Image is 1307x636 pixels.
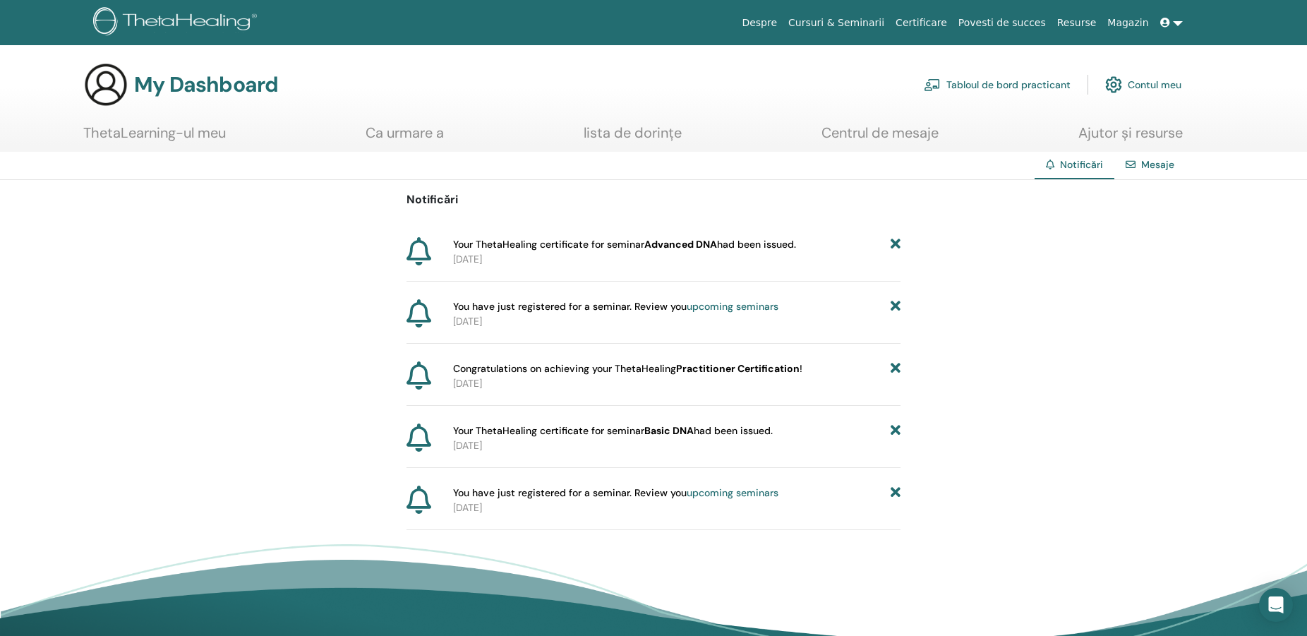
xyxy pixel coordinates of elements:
img: chalkboard-teacher.svg [924,78,941,91]
a: Povesti de succes [953,10,1052,36]
img: logo.png [93,7,262,39]
a: Certificare [890,10,953,36]
p: [DATE] [453,376,901,391]
a: Mesaje [1141,158,1174,171]
img: cog.svg [1105,73,1122,97]
a: upcoming seminars [687,486,778,499]
p: Notificări [406,191,901,208]
span: Congratulations on achieving your ThetaHealing ! [453,361,802,376]
b: Practitioner Certification [676,362,800,375]
span: Your ThetaHealing certificate for seminar had been issued. [453,237,796,252]
span: You have just registered for a seminar. Review you [453,299,778,314]
p: [DATE] [453,314,901,329]
a: Centrul de mesaje [821,124,939,152]
a: Ajutor și resurse [1078,124,1183,152]
div: Open Intercom Messenger [1259,588,1293,622]
img: generic-user-icon.jpg [83,62,128,107]
b: Advanced DNA [644,238,717,251]
a: Cursuri & Seminarii [783,10,890,36]
span: Your ThetaHealing certificate for seminar had been issued. [453,424,773,438]
a: Despre [736,10,783,36]
p: [DATE] [453,438,901,453]
p: [DATE] [453,500,901,515]
a: Resurse [1052,10,1102,36]
span: You have just registered for a seminar. Review you [453,486,778,500]
a: Ca urmare a [366,124,444,152]
a: ThetaLearning-ul meu [83,124,226,152]
a: upcoming seminars [687,300,778,313]
span: Notificări [1060,158,1103,171]
p: [DATE] [453,252,901,267]
a: Magazin [1102,10,1154,36]
h3: My Dashboard [134,72,278,97]
a: Tabloul de bord practicant [924,69,1071,100]
a: lista de dorințe [584,124,682,152]
b: Basic DNA [644,424,694,437]
a: Contul meu [1105,69,1181,100]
